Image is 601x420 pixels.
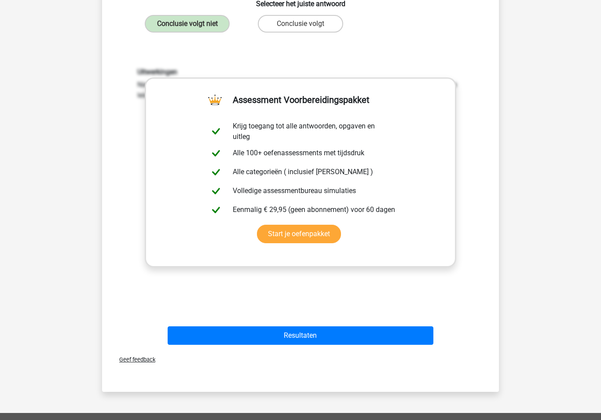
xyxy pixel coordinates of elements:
[131,68,470,101] div: Niet te zeggen. Er wordt slechts gesteld dat er een brief in het Frans werd geschreven, hieruit i...
[137,68,464,77] h6: Uitwerkingen
[112,357,155,363] span: Geef feedback
[257,225,341,244] a: Start je oefenpakket
[168,327,434,345] button: Resultaten
[258,15,343,33] label: Conclusie volgt
[145,15,230,33] label: Conclusie volgt niet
